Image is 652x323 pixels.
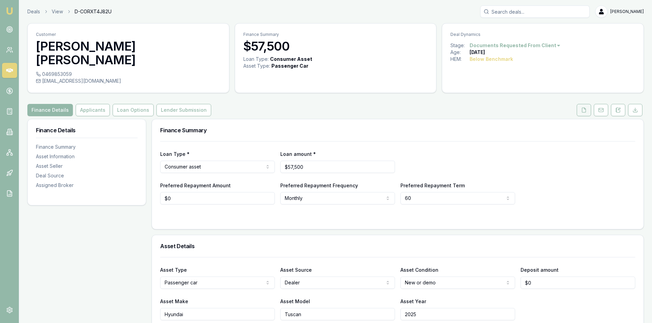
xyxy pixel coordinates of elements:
button: Applicants [76,104,110,116]
p: Deal Dynamics [450,32,635,37]
a: Deals [27,8,40,15]
h3: Finance Summary [160,127,635,133]
label: Deposit amount [521,267,559,273]
input: $ [160,192,275,204]
div: Age: [450,49,470,56]
h3: [PERSON_NAME] [PERSON_NAME] [36,39,221,67]
div: [DATE] [470,49,485,56]
div: Consumer Asset [270,56,312,63]
div: Asset Seller [36,163,138,170]
label: Loan Type * [160,151,190,157]
span: D-CORXT4J82U [75,8,112,15]
div: Stage: [450,42,470,49]
div: Loan Type: [243,56,269,63]
a: Applicants [74,104,111,116]
div: Passenger Car [271,63,308,69]
label: Asset Model [280,298,310,304]
div: Asset Type : [243,63,270,69]
div: HEM: [450,56,470,63]
div: Deal Source [36,172,138,179]
div: Assigned Broker [36,182,138,189]
input: Search deals [480,5,590,18]
label: Asset Source [280,267,312,273]
button: Finance Details [27,104,73,116]
button: Lender Submission [156,104,211,116]
input: $ [280,161,395,173]
h3: Finance Details [36,127,138,133]
div: [EMAIL_ADDRESS][DOMAIN_NAME] [36,78,221,84]
label: Preferred Repayment Amount [160,183,231,188]
button: Documents Requested From Client [470,42,561,49]
label: Asset Make [160,298,188,304]
h3: Asset Details [160,243,635,249]
a: Finance Details [27,104,74,116]
p: Finance Summary [243,32,428,37]
div: 0469853059 [36,71,221,78]
div: Asset Information [36,153,138,160]
a: View [52,8,63,15]
div: Below Benchmark [470,56,513,63]
h3: $57,500 [243,39,428,53]
label: Loan amount * [280,151,316,157]
img: emu-icon-u.png [5,7,14,15]
label: Asset Type [160,267,187,273]
nav: breadcrumb [27,8,112,15]
label: Asset Condition [400,267,438,273]
label: Asset Year [400,298,426,304]
a: Loan Options [111,104,155,116]
p: Customer [36,32,221,37]
span: [PERSON_NAME] [610,9,644,14]
label: Preferred Repayment Frequency [280,183,358,188]
label: Preferred Repayment Term [400,183,465,188]
button: Loan Options [113,104,154,116]
input: $ [521,277,635,289]
a: Lender Submission [155,104,213,116]
div: Finance Summary [36,144,138,150]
